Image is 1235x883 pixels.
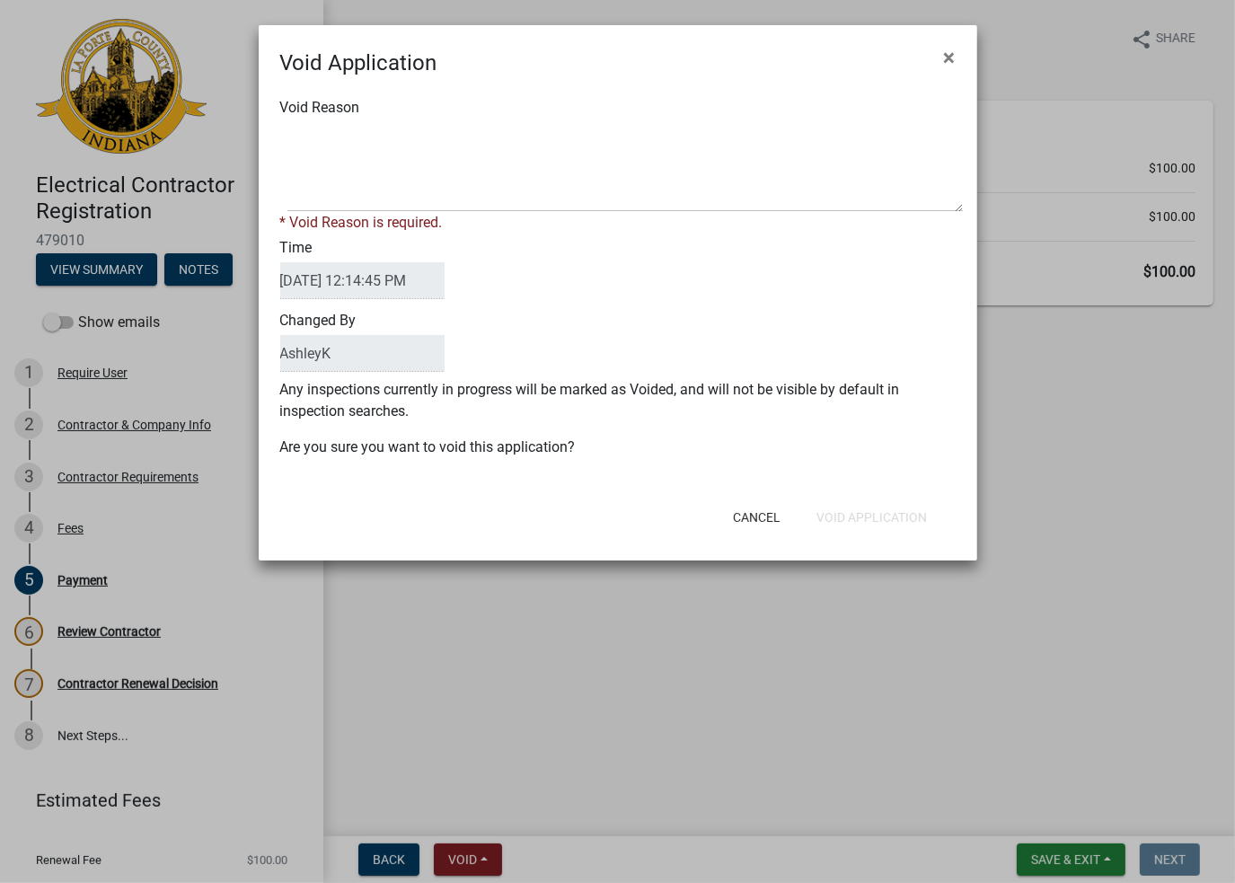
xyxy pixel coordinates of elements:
h4: Void Application [280,47,437,79]
button: Close [930,32,970,83]
label: Time [280,241,445,299]
button: Cancel [719,501,795,534]
label: Void Reason [280,101,360,115]
span: × [944,45,956,70]
button: Void Application [802,501,941,534]
div: * Void Reason is required. [280,212,956,234]
textarea: Void Reason [287,122,963,212]
label: Changed By [280,313,445,372]
input: DateTime [280,262,445,299]
p: Any inspections currently in progress will be marked as Voided, and will not be visible by defaul... [280,379,956,422]
p: Are you sure you want to void this application? [280,437,956,458]
input: ClosedBy [280,335,445,372]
